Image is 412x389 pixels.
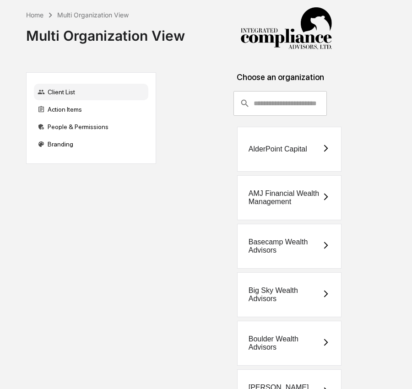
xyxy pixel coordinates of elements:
[249,189,322,206] div: AMJ Financial Wealth Management
[34,136,148,152] div: Branding
[34,84,148,100] div: Client List
[249,335,322,351] div: Boulder Wealth Advisors
[34,119,148,135] div: People & Permissions
[34,101,148,118] div: Action Items
[233,91,327,116] div: consultant-dashboard__filter-organizations-search-bar
[26,20,185,44] div: Multi Organization View
[163,72,397,91] div: Choose an organization
[249,286,322,303] div: Big Sky Wealth Advisors
[249,145,307,153] div: AlderPoint Capital
[240,7,332,50] img: Integrated Compliance Advisors
[26,11,43,19] div: Home
[57,11,129,19] div: Multi Organization View
[249,238,322,254] div: Basecamp Wealth Advisors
